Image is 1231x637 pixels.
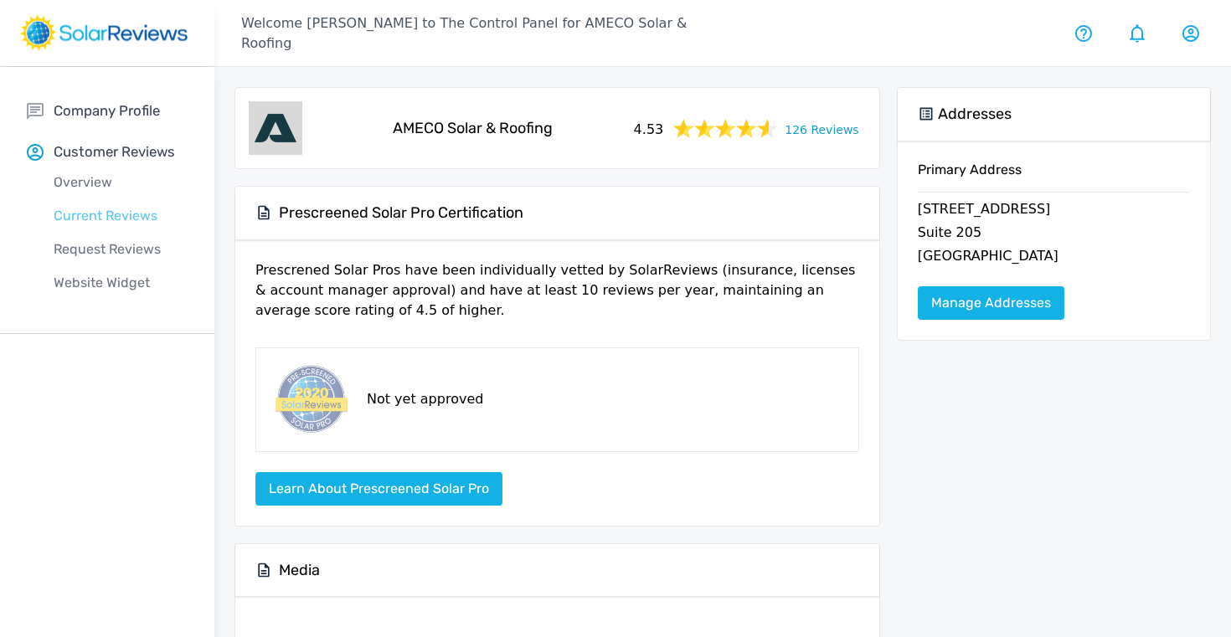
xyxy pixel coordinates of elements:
p: Overview [27,172,214,193]
h6: Primary Address [918,162,1190,192]
p: Current Reviews [27,206,214,226]
p: Not yet approved [367,389,483,409]
p: [STREET_ADDRESS] [918,199,1190,223]
p: Suite 205 [918,223,1190,246]
a: 126 Reviews [785,118,858,139]
h5: Media [279,561,320,580]
a: Current Reviews [27,199,214,233]
h5: AMECO Solar & Roofing [393,119,553,138]
p: Website Widget [27,273,214,293]
a: Learn about Prescreened Solar Pro [255,480,502,496]
img: prescreened-badge.png [270,362,350,438]
p: Company Profile [54,100,160,121]
p: Customer Reviews [54,141,175,162]
p: [GEOGRAPHIC_DATA] [918,246,1190,270]
a: Request Reviews [27,233,214,266]
h5: Prescreened Solar Pro Certification [279,203,523,223]
p: Prescrened Solar Pros have been individually vetted by SolarReviews (insurance, licenses & accoun... [255,260,859,334]
span: 4.53 [634,116,664,140]
a: Manage Addresses [918,286,1064,320]
button: Learn about Prescreened Solar Pro [255,472,502,506]
p: Request Reviews [27,239,214,259]
a: Website Widget [27,266,214,300]
p: Welcome [PERSON_NAME] to The Control Panel for AMECO Solar & Roofing [241,13,723,54]
a: Overview [27,166,214,199]
h5: Addresses [938,105,1012,124]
